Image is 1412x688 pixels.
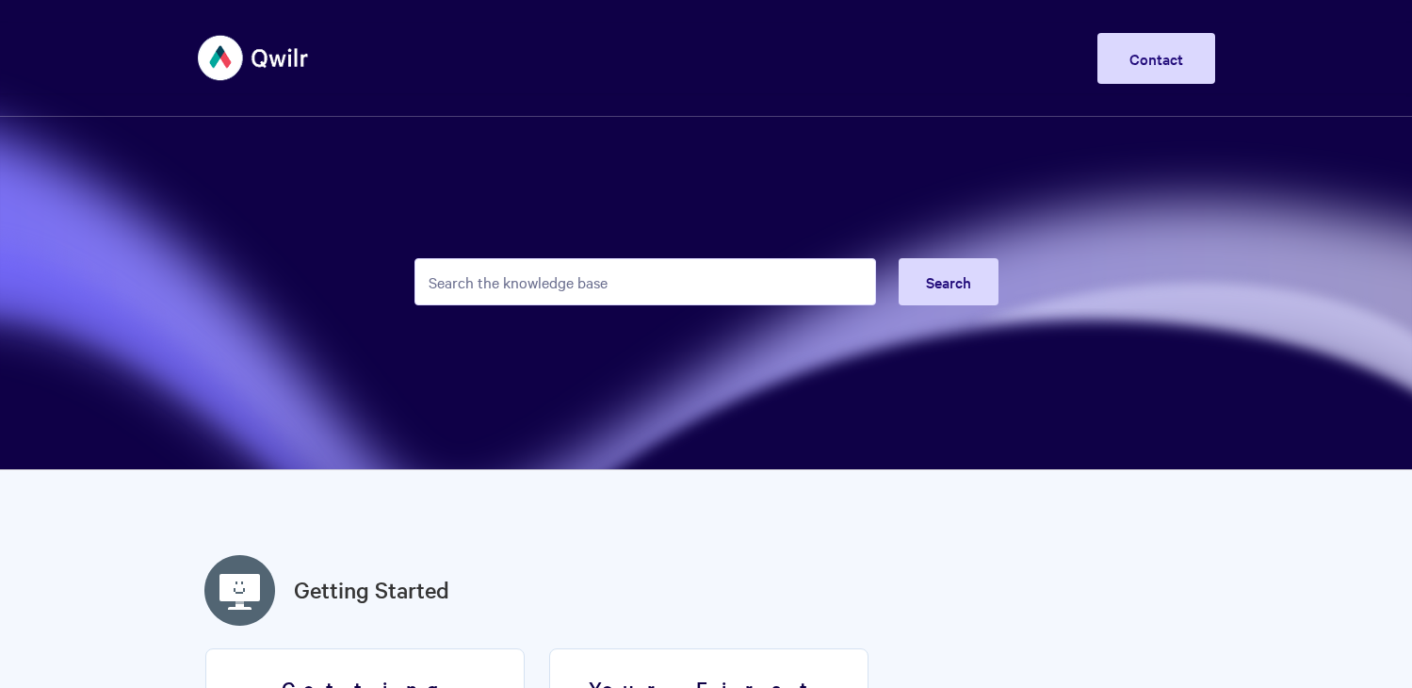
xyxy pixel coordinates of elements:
a: Contact [1097,33,1215,84]
input: Search the knowledge base [414,258,876,305]
img: Qwilr Help Center [198,23,310,93]
span: Search [926,271,971,292]
button: Search [899,258,998,305]
a: Getting Started [294,573,449,607]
